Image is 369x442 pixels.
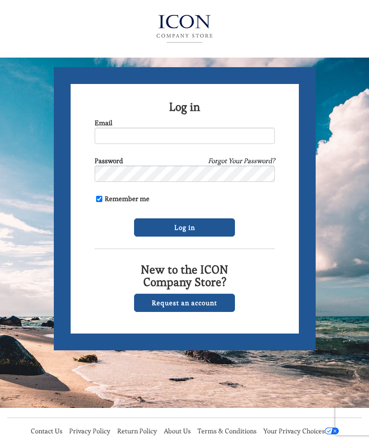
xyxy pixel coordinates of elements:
[134,294,235,312] a: Request an account
[69,427,111,435] a: Privacy Policy
[31,427,62,435] a: Contact Us
[95,194,149,203] label: Remember me
[96,196,102,202] input: Remember me
[263,427,339,435] a: Your Privacy Choices
[197,427,257,435] a: Terms & Conditions
[164,427,191,435] a: About Us
[95,156,123,166] label: Password
[134,218,235,237] input: Log in
[208,156,275,166] a: Forgot Your Password?
[117,427,157,435] a: Return Policy
[95,118,112,128] label: Email
[95,263,275,289] h2: New to the ICON Company Store?
[95,101,275,113] h2: Log in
